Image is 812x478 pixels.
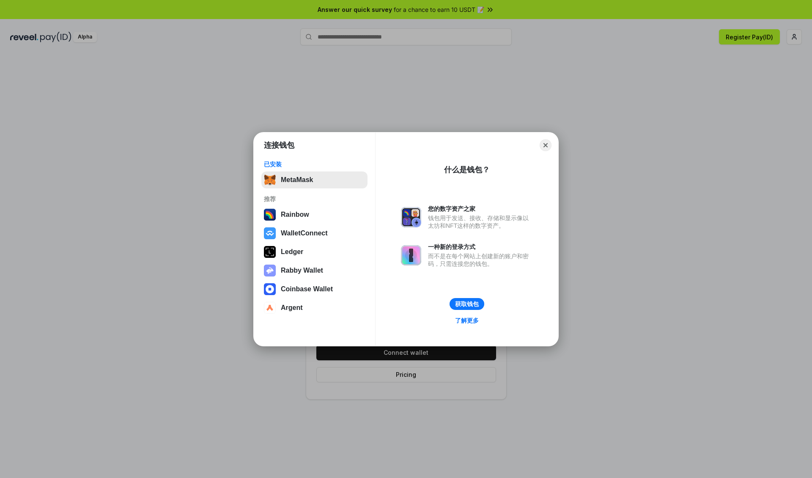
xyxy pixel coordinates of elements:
[261,243,368,260] button: Ledger
[261,262,368,279] button: Rabby Wallet
[450,298,484,310] button: 获取钱包
[264,283,276,295] img: svg+xml,%3Csvg%20width%3D%2228%22%20height%3D%2228%22%20viewBox%3D%220%200%2028%2028%22%20fill%3D...
[281,211,309,218] div: Rainbow
[428,243,533,251] div: 一种新的登录方式
[281,229,328,237] div: WalletConnect
[428,205,533,213] div: 您的数字资产之家
[428,252,533,268] div: 而不是在每个网站上创建新的账户和密码，只需连接您的钱包。
[264,140,294,150] h1: 连接钱包
[261,171,368,188] button: MetaMask
[264,302,276,314] img: svg+xml,%3Csvg%20width%3D%2228%22%20height%3D%2228%22%20viewBox%3D%220%200%2028%2028%22%20fill%3D...
[455,300,479,308] div: 获取钱包
[264,265,276,276] img: svg+xml,%3Csvg%20xmlns%3D%22http%3A%2F%2Fwww.w3.org%2F2000%2Fsvg%22%20fill%3D%22none%22%20viewBox...
[261,206,368,223] button: Rainbow
[401,245,421,265] img: svg+xml,%3Csvg%20xmlns%3D%22http%3A%2F%2Fwww.w3.org%2F2000%2Fsvg%22%20fill%3D%22none%22%20viewBox...
[264,174,276,186] img: svg+xml,%3Csvg%20fill%3D%22none%22%20height%3D%2233%22%20viewBox%3D%220%200%2035%2033%22%20width%...
[264,246,276,258] img: svg+xml,%3Csvg%20xmlns%3D%22http%3A%2F%2Fwww.w3.org%2F2000%2Fsvg%22%20width%3D%2228%22%20height%3...
[281,248,303,256] div: Ledger
[281,285,333,293] div: Coinbase Wallet
[444,165,490,175] div: 什么是钱包？
[261,281,368,298] button: Coinbase Wallet
[264,160,365,168] div: 已安装
[401,207,421,227] img: svg+xml,%3Csvg%20xmlns%3D%22http%3A%2F%2Fwww.w3.org%2F2000%2Fsvg%22%20fill%3D%22none%22%20viewBox...
[281,267,323,274] div: Rabby Wallet
[428,214,533,229] div: 钱包用于发送、接收、存储和显示像以太坊和NFT这样的数字资产。
[264,227,276,239] img: svg+xml,%3Csvg%20width%3D%2228%22%20height%3D%2228%22%20viewBox%3D%220%200%2028%2028%22%20fill%3D...
[264,209,276,221] img: svg+xml,%3Csvg%20width%3D%22120%22%20height%3D%22120%22%20viewBox%3D%220%200%20120%20120%22%20fil...
[450,315,484,326] a: 了解更多
[540,139,551,151] button: Close
[281,304,303,312] div: Argent
[281,176,313,184] div: MetaMask
[261,225,368,242] button: WalletConnect
[455,317,479,324] div: 了解更多
[261,299,368,316] button: Argent
[264,195,365,203] div: 推荐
